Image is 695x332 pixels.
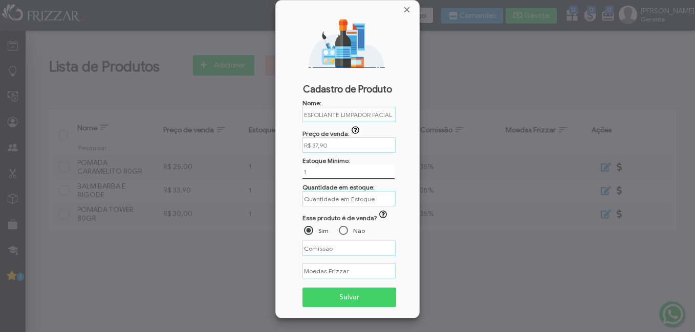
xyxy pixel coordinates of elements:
[302,183,375,191] label: Quantidade em estoque:
[353,227,365,234] label: Não
[318,227,329,234] label: Sim
[350,126,364,136] button: Preço de venda:
[302,214,377,222] span: Esse produto é de venda?
[402,5,412,15] a: Fechar
[282,84,413,95] span: Cadastro de Produto
[302,137,396,153] input: Caso seja um produto de uso quanto você cobra por dose aplicada
[284,17,411,68] img: Novo Produto
[302,157,350,164] label: Estoque Minimo:
[377,210,392,221] button: ui-button
[302,288,396,307] button: Salvar
[302,263,396,278] input: Moedas Frizzar
[302,191,396,206] input: Quandidade em estoque
[302,107,396,122] input: Nome
[302,164,395,179] input: Você receberá um aviso quando o seu estoque atingir o estoque mínimo.
[310,290,389,305] span: Salvar
[302,99,321,107] label: Nome:
[302,241,396,256] input: Comissão
[302,130,364,137] label: Preço de venda:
